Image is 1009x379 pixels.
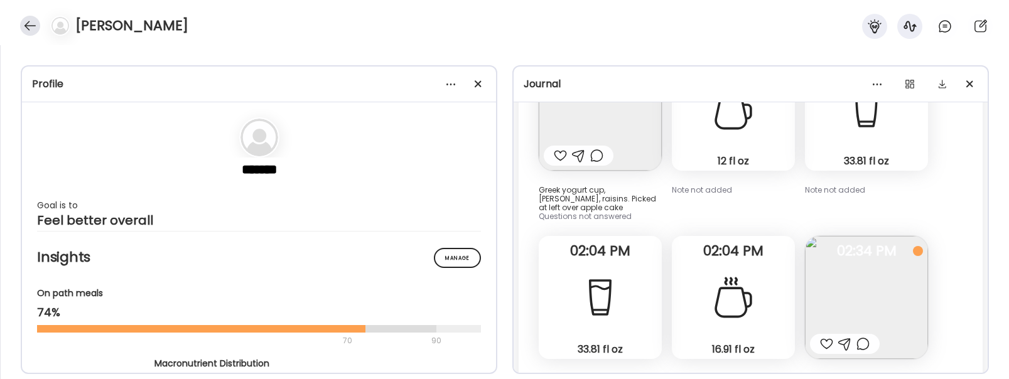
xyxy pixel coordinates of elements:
div: 74% [37,305,481,320]
h4: [PERSON_NAME] [75,16,188,36]
span: 02:04 PM [672,245,795,257]
div: Goal is to [37,198,481,213]
div: Macronutrient Distribution [154,357,364,370]
div: Profile [32,77,486,92]
div: Journal [524,77,978,92]
h2: Insights [37,248,481,267]
div: 16.91 fl oz [677,343,790,356]
div: Greek yogurt cup, [PERSON_NAME], raisins. Picked at left over apple cake [539,186,662,212]
img: images%2FnmeX3Juc8ITKn6KXKRPZ5gvdHD53%2FhJREEE0B9s6LNEOa8vXC%2F4yULPSBnvOzQVm4bUgeP_240 [805,236,928,359]
div: Feel better overall [37,213,481,228]
span: Note not added [672,184,732,195]
img: bg-avatar-default.svg [240,119,278,156]
div: On path meals [37,287,481,300]
span: 02:04 PM [539,245,662,257]
span: Note not added [805,184,865,195]
img: bg-avatar-default.svg [51,17,69,35]
span: 02:34 PM [805,245,928,257]
div: 33.81 fl oz [810,154,923,168]
div: 90 [430,333,443,348]
span: Questions not answered [539,211,632,222]
div: 70 [37,333,428,348]
div: Manage [434,248,481,268]
img: images%2FnmeX3Juc8ITKn6KXKRPZ5gvdHD53%2FHqq18LBBiTyKoOtbm6d3%2FKLEsKK5NWrjZhzakiyVL_240 [539,48,662,171]
div: 12 fl oz [677,154,790,168]
div: 33.81 fl oz [544,343,657,356]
